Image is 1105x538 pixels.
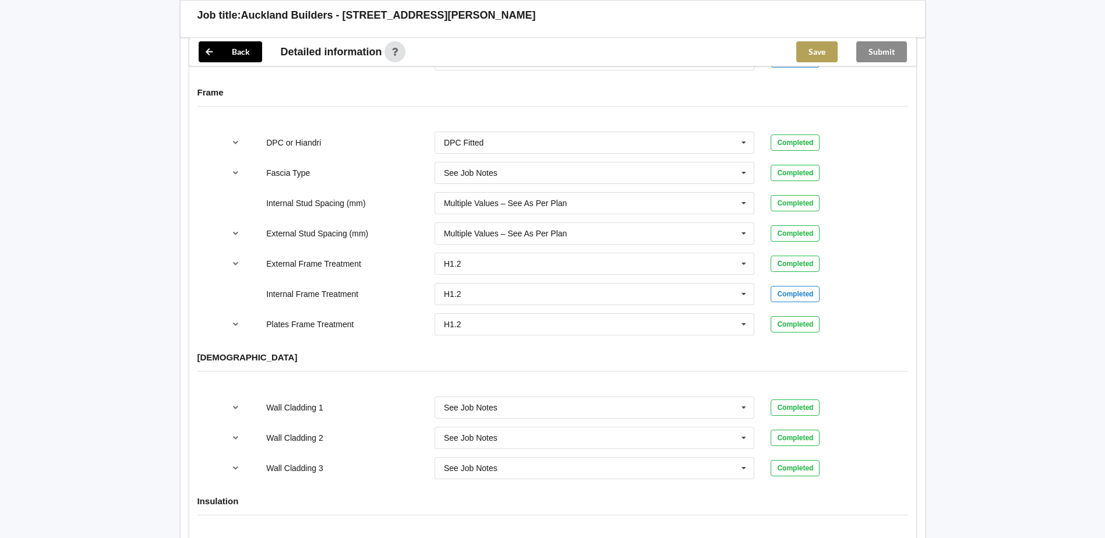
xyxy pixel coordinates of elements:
[444,320,461,328] div: H1.2
[771,460,820,476] div: Completed
[771,225,820,242] div: Completed
[444,199,567,207] div: Multiple Values – See As Per Plan
[444,139,483,147] div: DPC Fitted
[266,403,323,412] label: Wall Cladding 1
[796,41,838,62] button: Save
[444,169,497,177] div: See Job Notes
[266,138,321,147] label: DPC or Hiandri
[224,132,247,153] button: reference-toggle
[444,464,497,472] div: See Job Notes
[197,87,908,98] h4: Frame
[224,458,247,479] button: reference-toggle
[444,290,461,298] div: H1.2
[266,320,354,329] label: Plates Frame Treatment
[771,316,820,332] div: Completed
[771,256,820,272] div: Completed
[444,434,497,442] div: See Job Notes
[444,229,567,238] div: Multiple Values – See As Per Plan
[266,433,323,443] label: Wall Cladding 2
[771,430,820,446] div: Completed
[444,260,461,268] div: H1.2
[224,162,247,183] button: reference-toggle
[199,41,262,62] button: Back
[224,223,247,244] button: reference-toggle
[266,289,358,299] label: Internal Frame Treatment
[266,259,361,268] label: External Frame Treatment
[224,314,247,335] button: reference-toggle
[771,134,820,151] div: Completed
[281,47,382,57] span: Detailed information
[444,403,497,412] div: See Job Notes
[224,427,247,448] button: reference-toggle
[771,195,820,211] div: Completed
[266,199,365,208] label: Internal Stud Spacing (mm)
[771,399,820,416] div: Completed
[266,463,323,473] label: Wall Cladding 3
[197,9,241,22] h3: Job title:
[266,168,310,178] label: Fascia Type
[771,286,820,302] div: Completed
[241,9,536,22] h3: Auckland Builders - [STREET_ADDRESS][PERSON_NAME]
[197,352,908,363] h4: [DEMOGRAPHIC_DATA]
[197,495,908,507] h4: Insulation
[266,229,368,238] label: External Stud Spacing (mm)
[771,165,820,181] div: Completed
[224,397,247,418] button: reference-toggle
[224,253,247,274] button: reference-toggle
